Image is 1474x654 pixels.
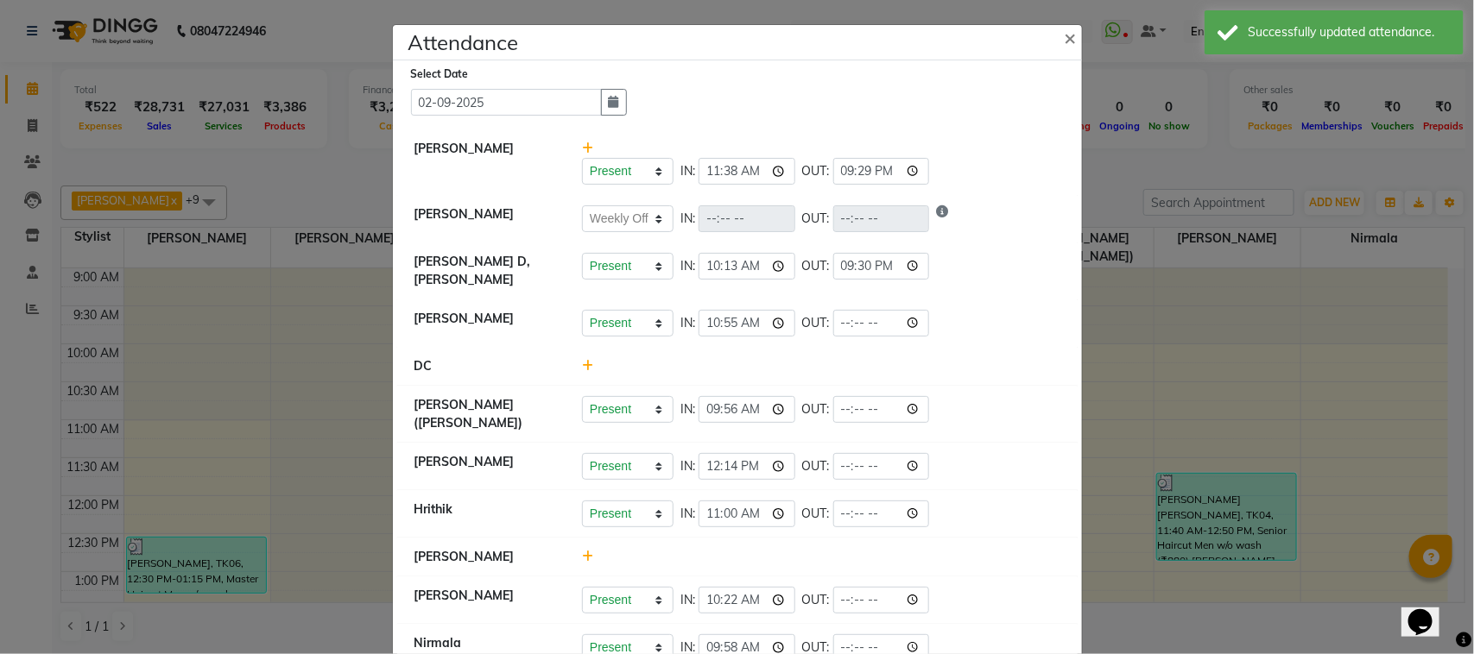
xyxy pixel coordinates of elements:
[1051,13,1094,61] button: Close
[402,140,570,185] div: [PERSON_NAME]
[802,210,830,228] span: OUT:
[680,257,695,275] span: IN:
[680,591,695,609] span: IN:
[802,457,830,475] span: OUT:
[411,66,469,82] label: Select Date
[402,253,570,289] div: [PERSON_NAME] D,[PERSON_NAME]
[402,205,570,232] div: [PERSON_NAME]
[402,500,570,527] div: Hrithik
[802,162,830,180] span: OUT:
[680,400,695,418] span: IN:
[402,548,570,566] div: [PERSON_NAME]
[802,314,830,332] span: OUT:
[802,400,830,418] span: OUT:
[680,162,695,180] span: IN:
[680,505,695,523] span: IN:
[402,396,570,432] div: [PERSON_NAME] ([PERSON_NAME])
[411,89,602,116] input: Select date
[802,505,830,523] span: OUT:
[936,205,948,232] i: Show reason
[402,357,570,375] div: DC
[408,27,519,58] h4: Attendance
[680,210,695,228] span: IN:
[1065,24,1077,50] span: ×
[402,587,570,613] div: [PERSON_NAME]
[802,591,830,609] span: OUT:
[1401,585,1457,637] iframe: chat widget
[680,457,695,475] span: IN:
[402,310,570,336] div: [PERSON_NAME]
[1248,23,1451,41] div: Successfully updated attendance.
[680,314,695,332] span: IN:
[402,453,570,480] div: [PERSON_NAME]
[802,257,830,275] span: OUT:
